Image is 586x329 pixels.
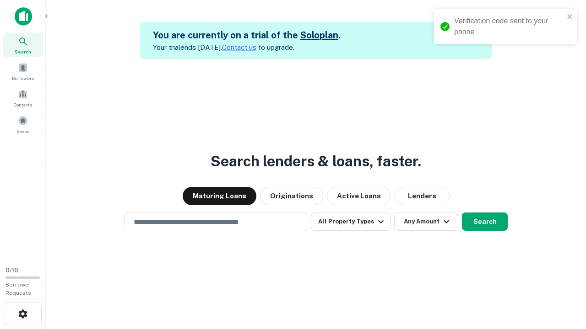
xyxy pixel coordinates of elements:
[327,187,391,205] button: Active Loans
[3,112,43,137] a: Saved
[395,187,450,205] button: Lenders
[462,212,508,231] button: Search
[3,85,43,110] a: Contacts
[211,150,421,172] h3: Search lenders & loans, faster.
[153,28,341,42] h5: You are currently on a trial of the .
[567,13,573,21] button: close
[15,7,32,26] img: capitalize-icon.png
[222,43,256,51] a: Contact us
[394,212,458,231] button: Any Amount
[300,30,338,41] a: Soloplan
[16,127,30,135] span: Saved
[260,187,323,205] button: Originations
[454,16,564,37] div: Verification code sent to your phone
[5,281,31,296] span: Borrower Requests
[153,42,341,53] p: Your trial ends [DATE]. to upgrade.
[183,187,256,205] button: Maturing Loans
[5,267,18,274] span: 0 / 10
[14,101,32,108] span: Contacts
[12,74,34,82] span: Borrowers
[3,32,43,57] a: Search
[15,48,31,55] span: Search
[540,256,586,300] iframe: Chat Widget
[3,59,43,84] a: Borrowers
[311,212,391,231] button: All Property Types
